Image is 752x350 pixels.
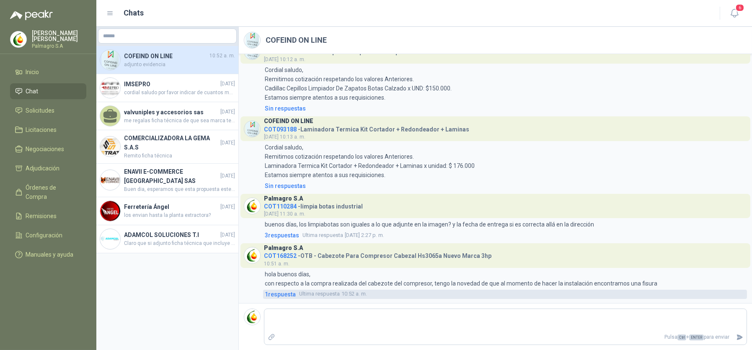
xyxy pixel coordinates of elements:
[124,7,144,19] h1: Chats
[299,290,367,298] span: 10:52 a. m.
[264,261,289,267] span: 10:51 a. m.
[124,89,235,97] span: cordial saludo por favor indicar de cuantos metros o de cuantos pasos requieren la escalera mucha...
[209,52,235,60] span: 10:52 a. m.
[264,119,313,124] h3: COFEIND ON LINE
[32,30,86,42] p: [PERSON_NAME] [PERSON_NAME]
[265,65,452,102] p: Cordial saludo, Remitimos cotización respetando los valores Anteriores. Cadillac Cepillos Limpiad...
[124,51,208,61] h4: COFEIND ON LINE
[100,170,120,190] img: Company Logo
[124,117,235,125] span: me regalas ficha técnica de que sea marca tesicol
[263,181,747,190] a: Sin respuestas
[124,211,235,219] span: los envian hasta la planta extractora?
[124,80,219,89] h4: IMSEPRO
[244,309,260,325] img: Company Logo
[735,4,744,12] span: 6
[279,330,733,345] p: Pulsa + para enviar
[677,335,686,340] span: Ctrl
[10,64,86,80] a: Inicio
[220,203,235,211] span: [DATE]
[10,247,86,262] a: Manuales y ayuda
[263,231,747,240] a: 3respuestasUltima respuesta[DATE] 2:27 p. m.
[264,246,303,250] h3: Palmagro S.A
[220,139,235,147] span: [DATE]
[96,74,238,102] a: Company LogoIMSEPRO[DATE]cordial saludo por favor indicar de cuantos metros o de cuantos pasos re...
[10,208,86,224] a: Remisiones
[302,231,384,239] span: [DATE] 2:27 p. m.
[220,108,235,116] span: [DATE]
[264,330,279,345] label: Adjuntar archivos
[96,130,238,164] a: Company LogoCOMERCIALIZADORA LA GEMA S.A.S[DATE]Remito ficha técnica
[265,220,594,229] p: buenos días, los limpiabotas son iguales a lo que adjunte en la imagen? y la fecha de entrega si ...
[100,201,120,221] img: Company Logo
[264,57,305,62] span: [DATE] 10:12 a. m.
[96,46,238,74] a: Company LogoCOFEIND ON LINE10:52 a. m.adjunto evidencia
[733,330,747,345] button: Enviar
[265,181,306,190] div: Sin respuestas
[96,102,238,130] a: valvuniples y accesorios sas[DATE]me regalas ficha técnica de que sea marca tesicol
[263,104,747,113] a: Sin respuestas
[100,229,120,249] img: Company Logo
[26,183,78,201] span: Órdenes de Compra
[220,172,235,180] span: [DATE]
[264,203,297,210] span: COT110284
[220,231,235,239] span: [DATE]
[26,211,57,221] span: Remisiones
[26,125,57,134] span: Licitaciones
[124,134,219,152] h4: COMERCIALIZADORA LA GEMA S.A.S
[10,103,86,118] a: Solicitudes
[26,106,55,115] span: Solicitudes
[266,34,327,46] h2: COFEIND ON LINE
[264,211,305,217] span: [DATE] 11:30 a. m.
[100,136,120,157] img: Company Logo
[302,231,343,239] span: Ultima respuesta
[299,290,340,298] span: Ultima respuesta
[124,152,235,160] span: Remito ficha técnica
[10,227,86,243] a: Configuración
[265,104,306,113] div: Sin respuestas
[264,46,454,54] h4: - Cadillac Cepillos Limpiador De Zapatos Botas Calzado
[124,108,219,117] h4: valvuniples y accesorios sas
[124,230,219,239] h4: ADAMCOL SOLUCIONES T.I
[264,124,469,132] h4: - Laminadora Termica Kit Cortador + Redondeador + Laminas
[727,6,742,21] button: 6
[100,50,120,70] img: Company Logo
[26,231,63,240] span: Configuración
[264,250,491,258] h4: - OTB - Cabezote Para Compresor Cabezal Hs3065a Nuevo Marca 3hp
[244,121,260,137] img: Company Logo
[26,144,65,154] span: Negociaciones
[264,201,363,209] h4: - limpia botas industrial
[10,141,86,157] a: Negociaciones
[26,67,39,77] span: Inicio
[220,80,235,88] span: [DATE]
[689,335,704,340] span: ENTER
[96,225,238,253] a: Company LogoADAMCOL SOLUCIONES T.I[DATE]Claro que si adjunto ficha técnica que incluye foto
[10,31,26,47] img: Company Logo
[265,231,299,240] span: 3 respuesta s
[264,252,297,259] span: COT168252
[10,83,86,99] a: Chat
[26,87,39,96] span: Chat
[244,32,260,48] img: Company Logo
[32,44,86,49] p: Palmagro S.A
[124,61,235,69] span: adjunto evidencia
[96,164,238,197] a: Company LogoENAVII E-COMMERCE [GEOGRAPHIC_DATA] SAS[DATE]Buen dia, esperamos que esta propuesta e...
[124,202,219,211] h4: Ferretería Ángel
[244,247,260,263] img: Company Logo
[264,196,303,201] h3: Palmagro S.A
[265,143,475,180] p: Cordial saludo, Remitimos cotización respetando los valores Anteriores. Laminadora Termica Kit Co...
[263,290,747,299] a: 1respuestaUltima respuesta10:52 a. m.
[265,270,657,288] p: hola buenos días, con respecto a la compra realizada del cabezote del compresor, tengo la novedad...
[244,198,260,214] img: Company Logo
[124,167,219,185] h4: ENAVII E-COMMERCE [GEOGRAPHIC_DATA] SAS
[124,185,235,193] span: Buen dia, esperamos que esta propuesta este bien, Le presento la mejor opción en aire acondiciona...
[26,164,60,173] span: Adjudicación
[264,126,297,133] span: COT093188
[264,134,305,140] span: [DATE] 10:13 a. m.
[10,180,86,205] a: Órdenes de Compra
[124,239,235,247] span: Claro que si adjunto ficha técnica que incluye foto
[100,78,120,98] img: Company Logo
[26,250,74,259] span: Manuales y ayuda
[96,197,238,225] a: Company LogoFerretería Ángel[DATE]los envian hasta la planta extractora?
[265,290,296,299] span: 1 respuesta
[10,122,86,138] a: Licitaciones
